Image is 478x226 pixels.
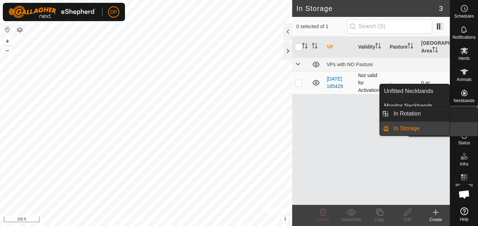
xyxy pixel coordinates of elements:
[418,71,450,94] td: 0 ac
[387,71,419,94] td: -
[394,216,422,223] div: Edit
[365,216,394,223] div: Copy
[3,46,12,55] button: –
[296,23,347,30] span: 0 selected of 1
[153,217,174,223] a: Contact Us
[453,35,476,39] span: Notifications
[458,56,470,61] span: Herds
[3,37,12,45] button: +
[8,6,96,18] img: Gallagher Logo
[302,44,308,50] p-sorticon: Activate to sort
[380,121,449,136] li: In Storage
[384,87,433,95] span: Unfitted Neckbands
[450,205,478,224] a: Help
[15,26,24,34] button: Map Layers
[387,37,419,58] th: Pasture
[460,162,468,166] span: Infra
[118,217,145,223] a: Privacy Policy
[284,216,286,222] span: i
[394,109,421,118] span: In Rotation
[312,44,317,50] p-sorticon: Activate to sort
[380,107,449,121] li: In Rotation
[453,99,474,103] span: Neckbands
[380,84,449,98] a: Unfitted Neckbands
[408,44,413,50] p-sorticon: Activate to sort
[375,44,381,50] p-sorticon: Activate to sort
[454,184,475,205] div: Open chat
[384,102,433,110] span: Monitor Neckbands
[355,71,387,94] td: Not valid for Activations
[457,77,472,82] span: Animals
[380,99,449,113] a: Monitor Neckbands
[110,8,117,16] span: DP
[296,4,439,13] h2: In Storage
[422,216,450,223] div: Create
[324,37,356,58] th: VP
[3,25,12,34] button: Reset Map
[394,124,420,133] span: In Storage
[439,3,443,14] span: 3
[281,215,289,223] button: i
[389,121,449,136] a: In Storage
[337,216,365,223] div: Show/Hide
[418,37,450,58] th: [GEOGRAPHIC_DATA] Area
[327,62,447,67] div: VPs with NO Pasture
[460,217,468,221] span: Help
[455,183,473,187] span: Heatmap
[355,37,387,58] th: Validity
[432,48,438,54] p-sorticon: Activate to sort
[454,14,474,18] span: Schedules
[389,107,449,121] a: In Rotation
[317,217,329,222] span: Delete
[458,141,470,145] span: Status
[327,76,343,89] a: [DATE] 185429
[347,19,432,34] input: Search (S)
